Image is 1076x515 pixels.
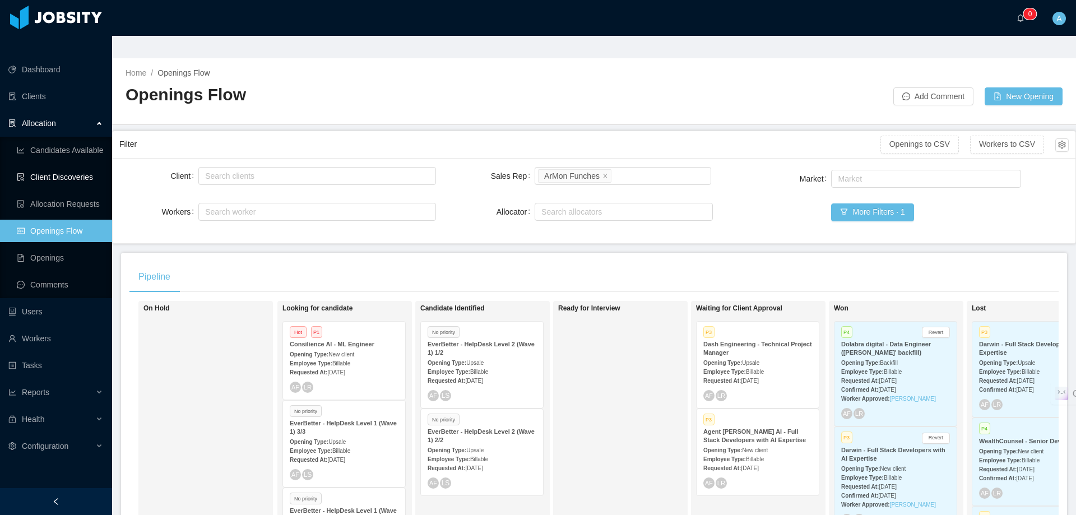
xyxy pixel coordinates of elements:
div: Market [838,173,1009,184]
span: New client [328,351,354,358]
div: Search worker [205,206,419,217]
span: P3 [979,326,990,338]
span: P3 [841,432,852,443]
span: Billable [470,456,488,462]
strong: EverBetter - HelpDesk Level 2 (Wave 1) 2/2 [428,428,535,443]
strong: Confirmed At: [979,387,1016,393]
button: icon: filterMore Filters · 1 [831,203,913,221]
h1: Ready for Interview [558,304,715,313]
button: Workers to CSV [970,136,1044,154]
strong: Opening Type: [290,351,328,358]
span: P4 [841,326,852,338]
a: icon: idcardOpenings Flow [17,220,103,242]
strong: Opening Type: [290,439,328,445]
strong: Darwin - Full Stack Developers with AI Expertise [841,447,945,462]
div: Filter [119,134,880,155]
span: AF [981,490,989,497]
a: [PERSON_NAME] [890,396,936,402]
strong: Requested At: [428,465,465,471]
strong: Confirmed At: [979,475,1016,481]
label: Workers [161,207,198,216]
span: Billable [1022,457,1040,463]
a: icon: robotUsers [8,300,103,323]
strong: Employee Type: [841,369,884,375]
button: icon: messageAdd Comment [893,87,973,105]
span: AF [291,471,299,478]
span: Backfill [880,360,898,366]
input: Market [834,172,841,185]
a: icon: pie-chartDashboard [8,58,103,81]
span: Configuration [22,442,68,451]
a: icon: file-textOpenings [17,247,103,269]
span: [DATE] [327,457,345,463]
span: No priority [428,326,460,338]
span: Billable [332,448,350,454]
span: LS [442,479,450,486]
div: Search clients [205,170,424,182]
button: Revert [922,433,950,444]
strong: Dolabra digital - Data Engineer ([PERSON_NAME]' backfill) [841,341,931,356]
input: Allocator [538,205,544,219]
span: P3 [703,414,715,425]
strong: Employee Type: [979,457,1022,463]
span: P1 [311,326,322,338]
strong: Employee Type: [979,369,1022,375]
h2: Openings Flow [126,83,594,106]
span: LR [717,392,726,399]
a: icon: file-searchClient Discoveries [17,166,103,188]
span: Upsale [742,360,759,366]
button: Openings to CSV [880,136,959,154]
span: Billable [884,369,902,375]
span: P3 [703,326,715,338]
h1: Candidate Identified [420,304,577,313]
span: [DATE] [1016,475,1033,481]
span: Hot [290,326,307,338]
span: A [1056,12,1061,25]
strong: Opening Type: [703,360,742,366]
a: icon: userWorkers [8,327,103,350]
a: icon: auditClients [8,85,103,108]
strong: Employee Type: [428,369,470,375]
span: Openings Flow [157,68,210,77]
strong: Requested At: [841,484,879,490]
li: ArMon Funches [538,169,611,183]
strong: Requested At: [428,378,465,384]
input: Client [202,169,208,183]
span: Billable [746,456,764,462]
span: Billable [746,369,764,375]
div: ArMon Funches [544,170,600,182]
span: [DATE] [1016,387,1033,393]
span: AF [429,392,437,399]
span: No priority [290,493,322,504]
span: Allocation [22,119,56,128]
h1: On Hold [143,304,300,313]
span: P4 [979,423,990,434]
strong: Requested At: [290,457,327,463]
span: [DATE] [327,369,345,375]
span: [DATE] [879,378,896,384]
span: New client [1018,448,1043,454]
input: Workers [202,205,208,219]
strong: Requested At: [703,465,741,471]
strong: Confirmed At: [841,387,878,393]
label: Sales Rep [491,171,535,180]
strong: EverBetter - HelpDesk Level 1 (Wave 1) 3/3 [290,420,397,435]
div: Pipeline [129,261,179,293]
strong: Requested At: [979,378,1017,384]
strong: EverBetter - HelpDesk Level 2 (Wave 1) 1/2 [428,341,535,356]
strong: Dash Engineering - Technical Project Manager [703,341,812,356]
span: No priority [290,405,322,417]
span: [DATE] [878,387,896,393]
i: icon: line-chart [8,388,16,396]
strong: Requested At: [979,466,1017,472]
span: / [151,68,153,77]
strong: Opening Type: [428,447,466,453]
strong: Confirmed At: [841,493,878,499]
input: Sales Rep [614,169,620,183]
strong: Opening Type: [979,448,1018,454]
span: Health [22,415,44,424]
h1: Looking for candidate [282,304,439,313]
span: LS [442,392,450,399]
i: icon: left [52,498,60,505]
span: LR [993,401,1001,409]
